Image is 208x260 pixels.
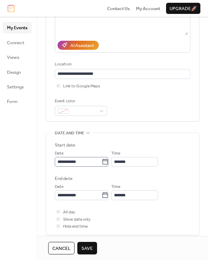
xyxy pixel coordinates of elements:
[3,52,32,63] a: Views
[8,5,15,12] img: logo
[7,54,19,61] span: Views
[3,81,32,92] a: Settings
[3,66,32,78] a: Design
[7,84,24,90] span: Settings
[52,245,70,252] span: Cancel
[3,96,32,107] a: Form
[77,242,97,254] button: Save
[3,22,32,33] a: My Events
[55,183,63,190] span: Date
[55,61,189,68] div: Location
[170,5,197,12] span: Upgrade 🚀
[7,98,18,105] span: Form
[55,150,63,157] span: Date
[7,69,21,76] span: Design
[55,98,106,105] div: Event color
[63,209,75,216] span: All day
[63,216,90,223] span: Show date only
[55,142,75,149] div: Start date
[63,223,88,230] span: Hide end time
[58,41,99,50] button: AI Assistant
[55,130,84,137] span: Date and time
[111,150,120,157] span: Time
[7,24,27,31] span: My Events
[3,37,32,48] a: Connect
[48,242,75,254] button: Cancel
[111,183,120,190] span: Time
[166,3,200,14] button: Upgrade🚀
[136,5,160,12] a: My Account
[63,83,100,90] span: Link to Google Maps
[7,39,24,46] span: Connect
[55,175,72,182] div: End date
[70,42,94,49] div: AI Assistant
[107,5,130,12] a: Contact Us
[81,245,93,252] span: Save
